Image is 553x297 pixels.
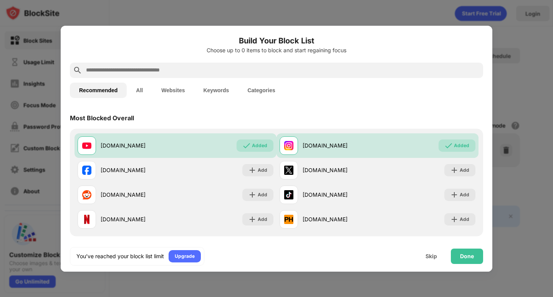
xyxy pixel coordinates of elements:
img: favicons [82,141,91,150]
button: Keywords [194,83,238,98]
div: [DOMAIN_NAME] [303,191,377,199]
img: favicons [284,141,293,150]
div: Add [258,166,267,174]
div: Skip [426,253,437,259]
div: [DOMAIN_NAME] [303,215,377,223]
img: favicons [284,190,293,199]
div: Most Blocked Overall [70,114,134,122]
button: Recommended [70,83,127,98]
div: Add [460,166,469,174]
img: favicons [82,190,91,199]
img: favicons [82,215,91,224]
div: Added [252,142,267,149]
div: Added [454,142,469,149]
div: [DOMAIN_NAME] [101,215,176,223]
h6: Build Your Block List [70,35,483,46]
div: [DOMAIN_NAME] [303,166,377,174]
div: [DOMAIN_NAME] [101,191,176,199]
button: All [127,83,152,98]
div: Add [258,216,267,223]
img: search.svg [73,66,82,75]
div: Add [460,191,469,199]
div: Choose up to 0 items to block and start regaining focus [70,47,483,53]
div: [DOMAIN_NAME] [303,141,377,149]
div: You’ve reached your block list limit [76,252,164,260]
div: Done [460,253,474,259]
div: Add [460,216,469,223]
img: favicons [284,166,293,175]
div: Upgrade [175,252,195,260]
div: [DOMAIN_NAME] [101,141,176,149]
img: favicons [284,215,293,224]
button: Categories [238,83,284,98]
img: favicons [82,166,91,175]
div: Add [258,191,267,199]
button: Websites [152,83,194,98]
div: [DOMAIN_NAME] [101,166,176,174]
